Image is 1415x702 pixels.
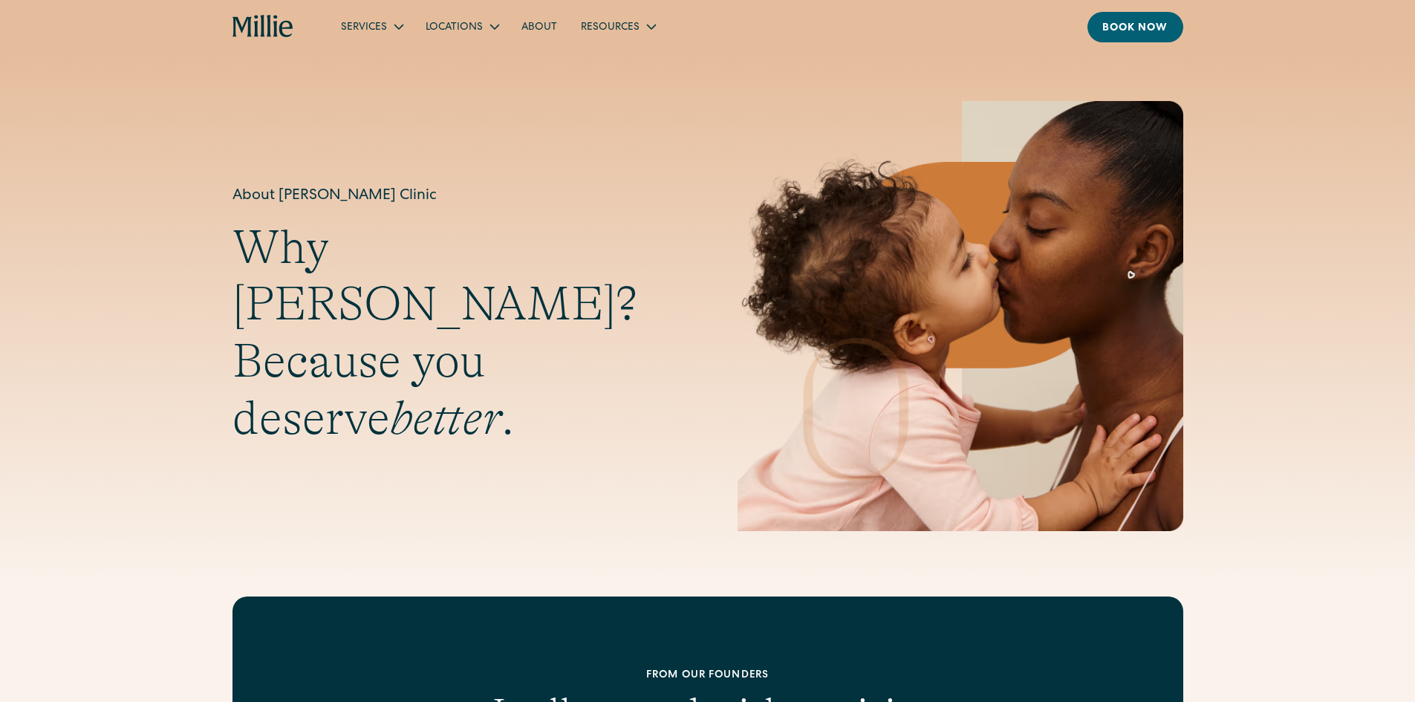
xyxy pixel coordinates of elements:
h1: About [PERSON_NAME] Clinic [232,185,678,207]
div: Locations [426,20,483,36]
div: Locations [414,14,510,39]
div: Book now [1102,21,1168,36]
div: From our founders [328,668,1088,683]
a: About [510,14,569,39]
img: Mother and baby sharing a kiss, highlighting the emotional bond and nurturing care at the heart o... [738,101,1183,531]
div: Services [341,20,387,36]
a: Book now [1087,12,1183,42]
div: Services [329,14,414,39]
a: home [232,15,294,39]
h2: Why [PERSON_NAME]? Because you deserve . [232,219,678,447]
div: Resources [581,20,640,36]
div: Resources [569,14,666,39]
em: better [390,391,501,445]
